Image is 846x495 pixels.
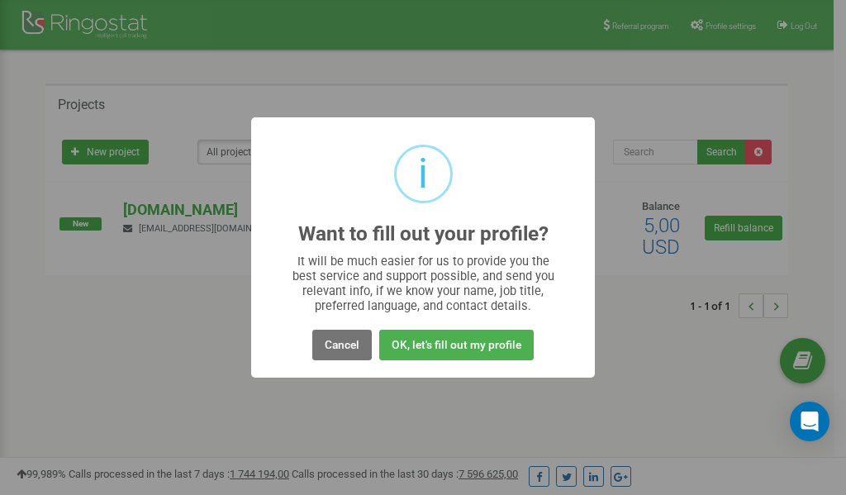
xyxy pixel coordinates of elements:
[298,223,549,245] h2: Want to fill out your profile?
[790,402,829,441] div: Open Intercom Messenger
[284,254,563,313] div: It will be much easier for us to provide you the best service and support possible, and send you ...
[379,330,534,360] button: OK, let's fill out my profile
[418,147,428,201] div: i
[312,330,372,360] button: Cancel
